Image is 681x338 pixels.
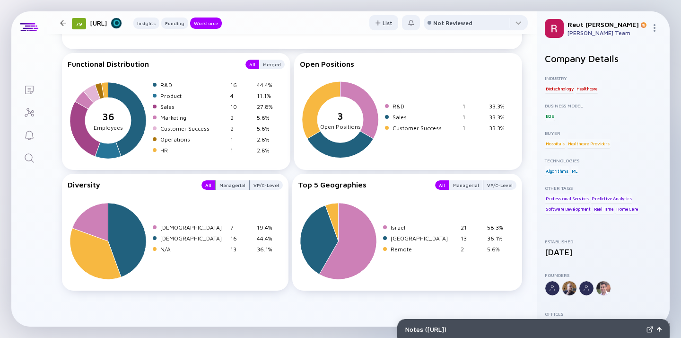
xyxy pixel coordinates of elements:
div: 5.6% [257,125,279,132]
div: 21 [461,224,483,231]
div: 27.8% [257,103,279,110]
div: Offices [545,311,662,317]
div: 44.4% [257,81,279,89]
div: Customer Success [393,125,459,132]
div: 33.3% [489,114,512,121]
button: VP/C-Level [483,180,516,190]
div: 2.8% [257,136,279,143]
div: 2 [230,125,253,132]
div: Customer Success [160,125,227,132]
div: Established [545,239,662,244]
div: 11.1% [257,92,279,99]
button: All [435,180,449,190]
button: Managerial [215,180,250,190]
div: 7 [230,224,253,231]
div: Marketing [160,114,227,121]
div: N/A [160,246,227,253]
div: R&D [393,103,459,110]
div: Founders [545,272,662,278]
img: Reut Profile Picture [545,19,564,38]
div: Workforce [190,18,222,28]
div: Healthcare [576,84,598,93]
div: Notes ( [URL] ) [405,325,643,333]
div: 33.3% [489,103,512,110]
tspan: Employees [94,124,123,131]
div: 5.6% [487,246,510,253]
div: Remote [391,246,457,253]
a: Search [11,146,47,169]
div: Funding [161,18,188,28]
img: Expand Notes [646,326,653,333]
div: 1 [463,125,485,132]
div: Software Development [545,205,592,214]
button: All [201,180,215,190]
a: Lists [11,78,47,100]
a: Reminders [11,123,47,146]
div: [DEMOGRAPHIC_DATA] [160,235,227,242]
div: [DATE] [545,247,662,257]
div: Home Care [615,205,638,214]
div: HR [160,147,227,154]
div: Product [160,92,227,99]
div: Reut [PERSON_NAME] [567,20,647,28]
div: 79 [72,18,86,29]
img: Menu [651,24,658,32]
div: 10 [230,103,253,110]
button: Insights [133,18,159,29]
button: List [369,15,398,30]
a: Investor Map [11,100,47,123]
div: 5.6% [257,114,279,121]
div: Sales [160,103,227,110]
div: 1 [230,136,253,143]
button: Merged [259,60,285,69]
div: 36.1% [487,235,510,242]
div: Not Reviewed [433,19,472,27]
div: B2B [545,111,555,121]
div: 16 [230,81,253,89]
div: Operations [160,136,227,143]
div: Open Positions [300,60,517,68]
div: Real Time [593,205,614,214]
div: 33.3% [489,125,512,132]
div: Other Tags [545,185,662,191]
div: Biotechnology [545,84,574,93]
button: VP/C-Level [250,180,283,190]
div: Israel [391,224,457,231]
div: List [369,16,398,30]
div: 16 [230,235,253,242]
div: Buyer [545,130,662,136]
div: 58.3% [487,224,510,231]
tspan: 36 [102,111,114,123]
tspan: Open Positions [320,123,360,130]
button: All [245,60,259,69]
div: Functional Distribution [68,60,236,69]
div: ML [571,166,579,176]
div: Hospitals [545,139,566,148]
div: Industry [545,75,662,81]
div: Business Model [545,103,662,108]
div: 36.1% [257,246,279,253]
div: 4 [230,92,253,99]
div: 2 [230,114,253,121]
div: Technologies [545,158,662,163]
div: R&D [160,81,227,89]
img: Open Notes [657,327,662,332]
div: 1 [463,103,485,110]
div: Managerial [449,180,483,190]
div: [GEOGRAPHIC_DATA] [391,235,457,242]
div: 44.4% [257,235,279,242]
div: 13 [461,235,483,242]
div: 2.8% [257,147,279,154]
div: [DEMOGRAPHIC_DATA] [160,224,227,231]
tspan: 3 [337,110,343,122]
div: 1 [230,147,253,154]
div: Insights [133,18,159,28]
div: [PERSON_NAME] Team [567,29,647,36]
div: Predictive Analytics [591,194,632,203]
